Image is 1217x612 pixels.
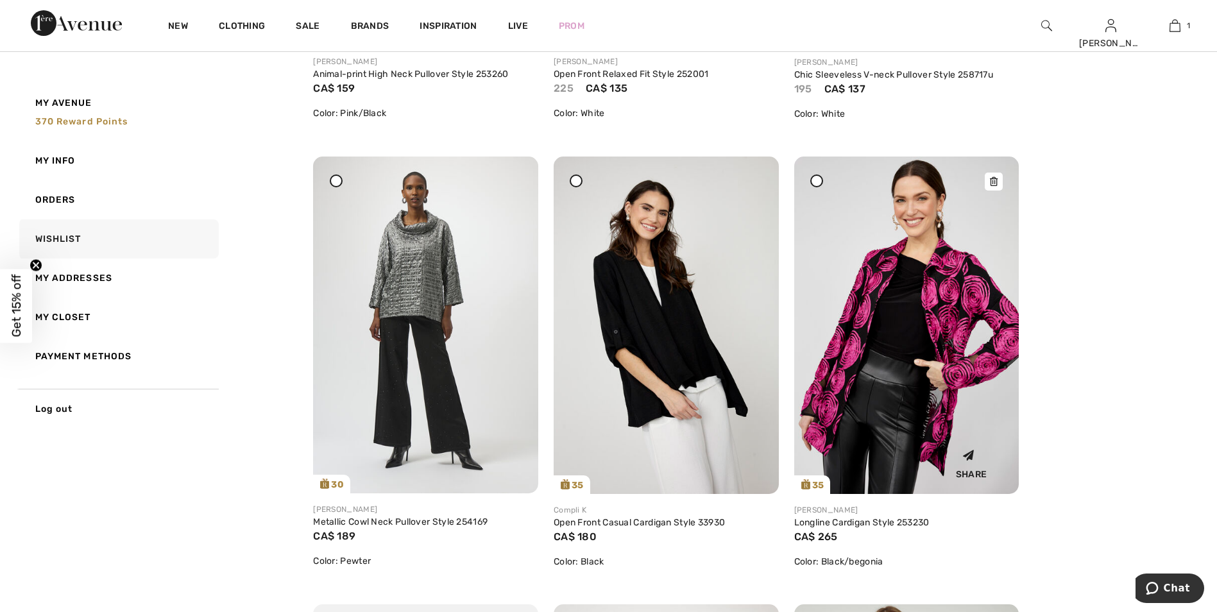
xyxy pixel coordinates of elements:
img: My Bag [1170,18,1180,33]
span: 195 [794,83,812,95]
img: 1ère Avenue [31,10,122,36]
div: [PERSON_NAME] [313,504,538,515]
img: My Info [1105,18,1116,33]
span: CA$ 135 [586,82,627,94]
div: Share [933,439,1010,484]
iframe: Opens a widget where you can chat to one of our agents [1136,574,1204,606]
span: 370 Reward points [35,116,128,127]
span: CA$ 265 [794,531,838,543]
span: CA$ 189 [313,530,355,542]
div: [PERSON_NAME] [794,504,1019,516]
a: New [168,21,188,34]
a: 30 [313,157,538,493]
a: Brands [351,21,389,34]
div: [PERSON_NAME] [794,56,1019,68]
img: search the website [1041,18,1052,33]
a: Clothing [219,21,265,34]
a: My Info [17,141,219,180]
span: Inspiration [420,21,477,34]
a: Wishlist [17,219,219,259]
a: Prom [559,19,584,33]
div: [PERSON_NAME] [554,56,779,67]
a: 1 [1143,18,1206,33]
img: compli-k-sweaters-cardigans-black_732933930_1_37e4_search.jpg [554,157,779,494]
div: [PERSON_NAME] [313,56,538,67]
span: CA$ 137 [824,83,865,95]
a: Live [508,19,528,33]
img: joseph-ribkoff-tops-pewter_254169_2_2097_search.jpg [313,157,538,493]
span: CA$ 180 [554,531,597,543]
div: [PERSON_NAME] [1079,37,1142,50]
span: 225 [554,82,574,94]
a: Orders [17,180,219,219]
div: Compli K [554,504,779,516]
span: Get 15% off [9,275,24,337]
div: Color: Black/begonia [794,555,1019,568]
span: CA$ 159 [313,82,355,94]
a: Open Front Casual Cardigan Style 33930 [554,517,725,528]
div: Color: Black [554,555,779,568]
div: Color: Pewter [313,554,538,568]
a: Log out [17,389,219,429]
div: Color: White [554,106,779,120]
button: Close teaser [30,259,42,272]
a: Chic Sleeveless V-neck Pullover Style 258717u [794,69,994,80]
a: My Addresses [17,259,219,298]
a: Open Front Relaxed Fit Style 252001 [554,69,709,80]
a: 35 [554,157,779,494]
span: 1 [1187,20,1190,31]
img: frank-lyman-sweaters-cardigans-black-begonia_253230_2_667d_search.jpg [794,157,1019,494]
a: Metallic Cowl Neck Pullover Style 254169 [313,516,488,527]
div: Color: White [794,107,1019,121]
a: 35 [794,157,1019,494]
a: Longline Cardigan Style 253230 [794,517,930,528]
a: Sale [296,21,319,34]
span: My Avenue [35,96,92,110]
a: Animal-print High Neck Pullover Style 253260 [313,69,508,80]
a: My Closet [17,298,219,337]
a: Payment Methods [17,337,219,376]
a: Sign In [1105,19,1116,31]
div: Color: Pink/Black [313,106,538,120]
